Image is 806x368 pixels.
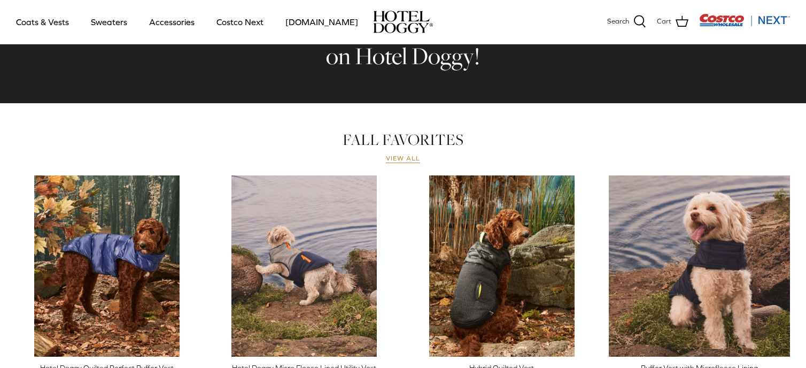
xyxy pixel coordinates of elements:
a: Hybrid Quilted Vest [411,175,593,357]
a: Hotel Doggy Quilted Perfect Puffer Vest [16,175,198,357]
a: [DOMAIN_NAME] [276,4,368,40]
h2: Costco Members Receive Exclusive Value on Hotel Doggy! [205,11,601,72]
a: View all [386,155,420,163]
a: Accessories [139,4,204,40]
a: Sweaters [81,4,137,40]
a: Coats & Vests [6,4,79,40]
img: Costco Next [699,13,790,27]
img: hoteldoggycom [373,11,433,33]
a: Puffer Vest with Microfleece Lining [609,175,790,357]
a: Cart [657,15,688,29]
a: Costco Next [207,4,273,40]
a: Hotel Doggy Micro Fleece Lined Utility Vest [214,175,396,357]
span: Search [607,16,629,27]
a: FALL FAVORITES [343,129,463,150]
a: Search [607,15,646,29]
a: hoteldoggy.com hoteldoggycom [373,11,433,33]
a: Visit Costco Next [699,20,790,28]
span: Cart [657,16,671,27]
